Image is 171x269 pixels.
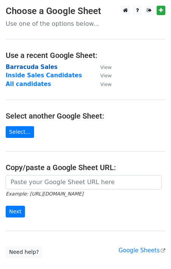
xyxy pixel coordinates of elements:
a: View [93,81,112,88]
a: Select... [6,126,34,138]
iframe: Chat Widget [133,233,171,269]
a: Need help? [6,246,42,258]
a: Barracuda Sales [6,64,58,70]
input: Paste your Google Sheet URL here [6,175,162,189]
small: View [100,64,112,70]
h3: Choose a Google Sheet [6,6,165,17]
small: View [100,81,112,87]
p: Use one of the options below... [6,20,165,28]
input: Next [6,206,25,217]
small: Example: [URL][DOMAIN_NAME] [6,191,83,197]
small: View [100,73,112,78]
a: Google Sheets [118,247,165,254]
a: View [93,64,112,70]
h4: Copy/paste a Google Sheet URL: [6,163,165,172]
h4: Select another Google Sheet: [6,111,165,120]
a: View [93,72,112,79]
a: Inside Sales Candidates [6,72,82,79]
a: All candidates [6,81,51,88]
h4: Use a recent Google Sheet: [6,51,165,60]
